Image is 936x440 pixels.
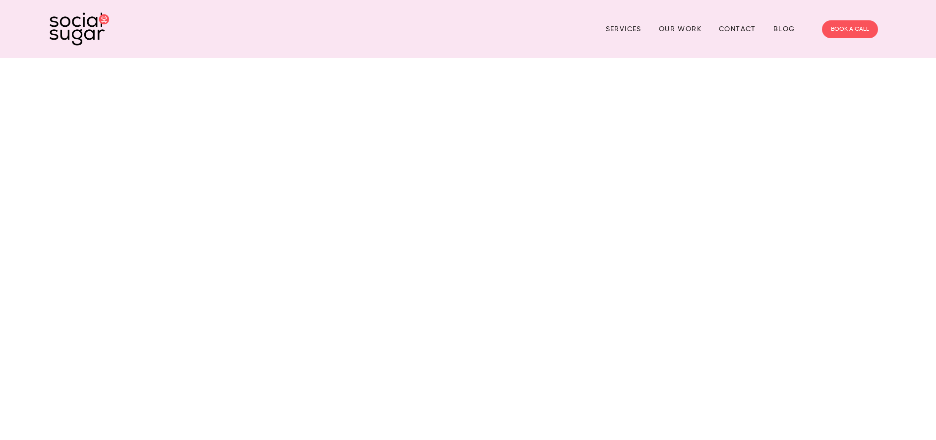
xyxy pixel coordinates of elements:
[606,21,642,37] a: Services
[773,21,795,37] a: Blog
[50,12,109,46] img: SocialSugar
[719,21,756,37] a: Contact
[822,20,878,38] a: BOOK A CALL
[659,21,702,37] a: Our Work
